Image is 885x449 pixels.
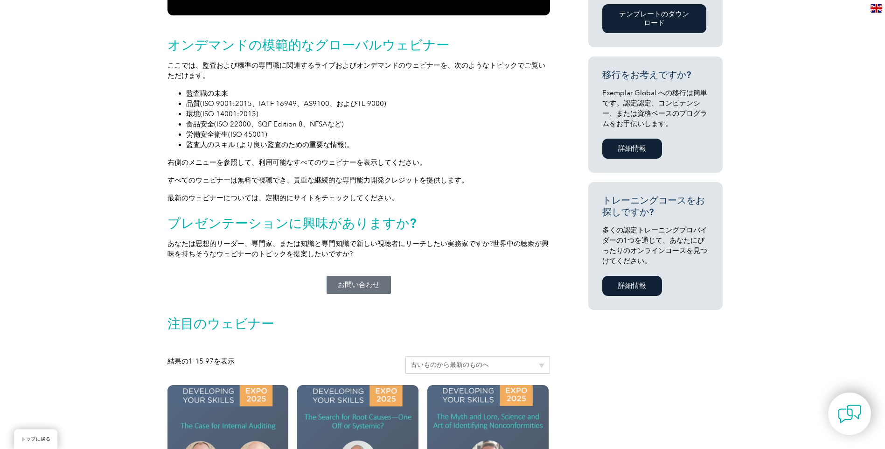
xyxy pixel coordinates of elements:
[186,88,550,98] li: 監査職の未来
[167,175,550,185] p: すべてのウェビナーは無料で視聴でき、貴重な継続的な専門能力開発クレジットを提供します。
[602,276,662,296] a: 詳細情報
[602,225,709,266] p: 多くの認定トレーニングプロバイダーの1つを通じて、あなたにぴったりのオンラインコースを見つけてください。
[167,60,550,81] p: ここでは、監査および標準の専門職に関連するライブおよびオンデマンドのウェビナーを、次のようなトピックでご覧いただけます。
[602,69,709,81] h3: 移行をお考えですか?
[186,109,550,119] li: 環境(ISO 14001:2015)
[405,356,550,374] select: ショップオーダー
[602,88,709,129] p: Exemplar Global への移行は簡単です。認定認定、コンピテンシー、または資格ベースのプログラムをお手伝いします。
[167,193,550,203] p: 最新のウェビナーについては、定期的にサイトをチェックしてください。
[167,157,550,168] p: 右側のメニューを参照して、利用可能なすべてのウェビナーを表示してください。
[167,216,550,231] h2: プレゼンテーションに興味がありますか?
[602,195,709,218] h3: トレーニングコースをお探しですか?
[186,129,550,140] li: 労働安全衛生(ISO 45001)
[167,37,550,52] h2: オンデマンドの模範的なグローバルウェビナー
[14,429,57,449] a: トップに戻る
[602,139,662,159] a: 詳細情報
[186,140,550,150] li: 監査人のスキル (より良い監査のための重要な情報)。
[338,281,380,288] span: お問い合わせ
[327,276,391,294] a: お問い合わせ
[167,316,550,331] h2: 注目のウェビナー
[167,356,235,366] p: 結果の1-15 97を表示
[186,98,550,109] li: 品質(ISO 9001:2015、IATF 16949、AS9100、およびTL 9000)
[838,402,861,426] img: contact-chat.png
[602,4,706,33] a: テンプレートのダウンロード
[167,239,550,259] p: あなたは思想的リーダー、専門家、または知識と専門知識で新しい視聴者にリーチしたい実務家ですか?世界中の聴衆が興味を持ちそうなウェビナーのトピックを提案したいですか?
[871,4,882,13] img: en
[186,119,550,129] li: 食品安全(ISO 22000、SQF Edition 8、NFSAなど)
